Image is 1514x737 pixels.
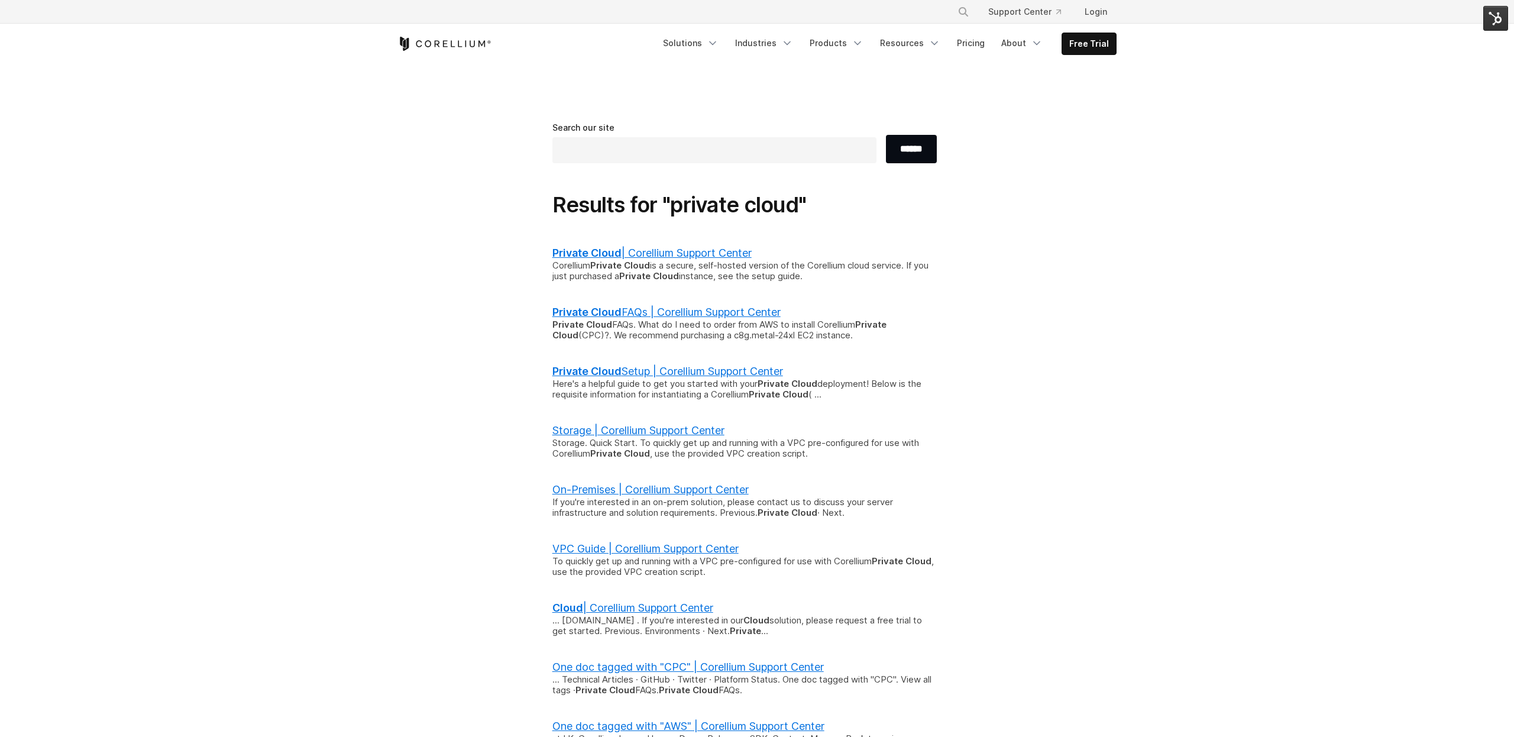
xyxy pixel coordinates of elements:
[728,33,800,54] a: Industries
[749,389,808,400] b: Private Cloud
[552,556,937,578] div: To quickly get up and running with a VPC pre-configured for use with Corellium , use the provided...
[950,33,992,54] a: Pricing
[552,424,724,437] a: Storage | Corellium Support Center
[552,306,622,318] b: Private Cloud
[872,555,931,567] b: Private Cloud
[552,483,749,496] a: On-Premises | Corellium Support Center
[953,1,974,22] button: Search
[552,122,614,132] span: Search our site
[552,674,937,697] div: ... Technical Articles · GitHub · Twitter · Platform Status. One doc tagged with "CPC". View all ...
[1075,1,1117,22] a: Login
[552,542,739,555] a: VPC Guide | Corellium Support Center
[552,661,824,673] a: One doc tagged with "CPC" | Corellium Support Center
[659,684,719,696] b: Private Cloud
[552,497,937,519] div: If you're interested in an on-prem solution, please contact us to discuss your server infrastruct...
[619,270,679,282] b: Private Cloud
[743,615,769,626] b: Cloud
[656,33,726,54] a: Solutions
[552,260,937,283] div: Corellium is a secure, self-hosted version of the Corellium cloud service. If you just purchased ...
[552,247,622,259] b: Private Cloud
[552,602,713,614] a: Cloud| Corellium Support Center
[397,37,491,51] a: Corellium Home
[552,247,752,259] a: Private Cloud| Corellium Support Center
[758,507,817,518] b: Private Cloud
[552,192,962,218] h1: Results for "private cloud"
[873,33,947,54] a: Resources
[552,438,937,460] div: Storage. Quick Start​. To quickly get up and running with a VPC pre-configured for use with Corel...
[979,1,1070,22] a: Support Center
[552,319,612,330] b: Private Cloud
[552,365,622,377] b: Private Cloud
[552,602,583,614] b: Cloud
[575,684,635,696] b: Private Cloud
[552,306,781,318] a: Private CloudFAQs | Corellium Support Center
[552,379,937,401] div: Here's a helpful guide to get you started with your deployment! Below is the requisite informatio...
[590,260,650,271] b: Private Cloud
[552,615,937,638] div: ... [DOMAIN_NAME] . If you're interested in our solution, please request a free trial to get star...
[758,378,817,389] b: Private Cloud
[1062,33,1116,54] a: Free Trial
[656,33,1117,55] div: Navigation Menu
[994,33,1050,54] a: About
[552,319,937,342] div: FAQs. What do I need to order from AWS to install Corellium (CPC)?​. We recommend purchasing a c8...
[552,720,824,732] a: One doc tagged with "AWS" | Corellium Support Center
[803,33,871,54] a: Products
[590,448,650,459] b: Private Cloud
[552,319,887,341] b: Private Cloud
[730,625,761,636] b: Private
[552,365,783,377] a: Private CloudSetup | Corellium Support Center
[1483,6,1508,31] img: HubSpot Tools Menu Toggle
[943,1,1117,22] div: Navigation Menu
